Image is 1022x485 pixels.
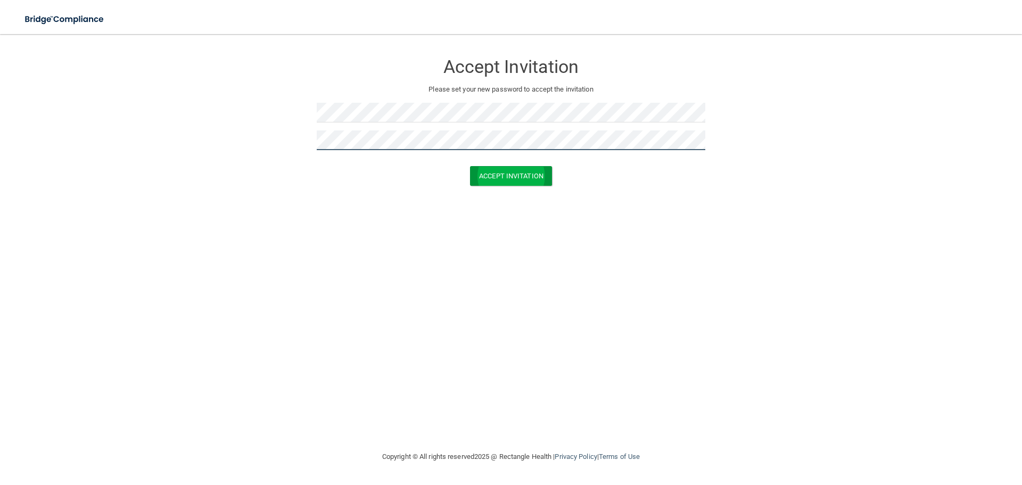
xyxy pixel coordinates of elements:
a: Privacy Policy [555,453,597,461]
a: Terms of Use [599,453,640,461]
h3: Accept Invitation [317,57,705,77]
div: Copyright © All rights reserved 2025 @ Rectangle Health | | [317,440,705,474]
img: bridge_compliance_login_screen.278c3ca4.svg [16,9,114,30]
button: Accept Invitation [470,166,552,186]
p: Please set your new password to accept the invitation [325,83,697,96]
